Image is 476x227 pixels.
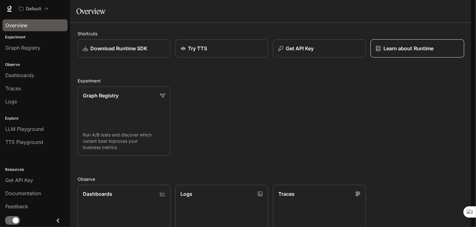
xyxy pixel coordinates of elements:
p: Traces [278,190,295,198]
p: Download Runtime SDK [90,45,147,52]
button: All workspaces [16,2,51,15]
a: Graph RegistryRun A/B tests and discover which variant best improves your business metrics [78,86,170,156]
h2: Experiment [78,77,463,84]
p: Logs [181,190,193,198]
h1: Overview [76,5,105,17]
p: Learn about Runtime [383,45,433,52]
a: Try TTS [175,39,268,57]
a: Learn about Runtime [370,39,464,58]
p: Try TTS [188,45,207,52]
a: Download Runtime SDK [78,39,170,57]
p: Graph Registry [83,92,119,99]
p: Run A/B tests and discover which variant best improves your business metrics [83,132,165,151]
button: Get API Key [273,39,366,57]
h2: Shortcuts [78,30,463,37]
h2: Observe [78,176,463,182]
p: Default [26,6,41,12]
p: Dashboards [83,190,112,198]
p: Get API Key [286,45,314,52]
